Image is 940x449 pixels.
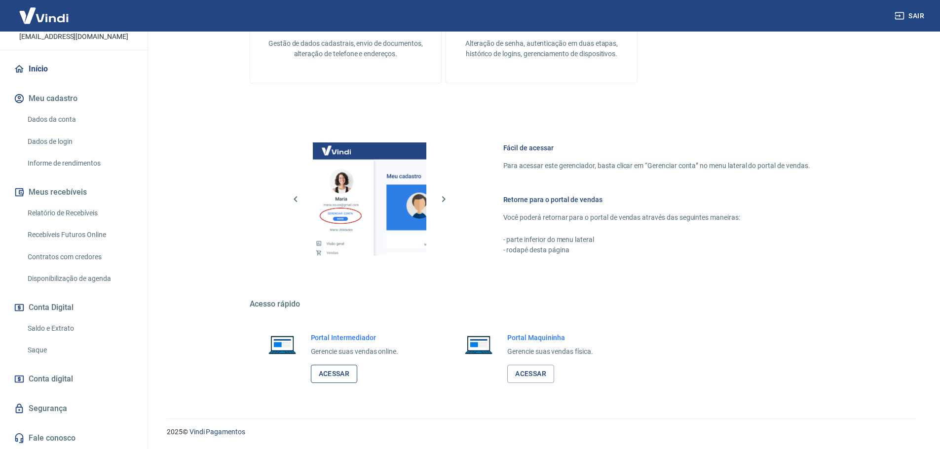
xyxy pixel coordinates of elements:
[24,132,136,152] a: Dados de login
[29,372,73,386] span: Conta digital
[262,333,303,356] img: Imagem de um notebook aberto
[503,245,810,255] p: - rodapé desta página
[12,58,136,80] a: Início
[503,212,810,223] p: Você poderá retornar para o portal de vendas através das seguintes maneiras:
[462,38,621,59] p: Alteração de senha, autenticação em duas etapas, histórico de logins, gerenciamento de dispositivos.
[24,247,136,267] a: Contratos com credores
[19,32,128,42] p: [EMAIL_ADDRESS][DOMAIN_NAME]
[24,225,136,245] a: Recebíveis Futuros Online
[24,153,136,173] a: Informe de rendimentos
[24,318,136,339] a: Saldo e Extrato
[12,0,76,31] img: Vindi
[12,297,136,318] button: Conta Digital
[12,368,136,390] a: Conta digital
[266,38,425,59] p: Gestão de dados cadastrais, envio de documentos, alteração de telefone e endereços.
[313,142,426,256] img: Imagem da dashboard mostrando o botão de gerenciar conta na sidebar no lado esquerdo
[311,365,358,383] a: Acessar
[507,365,554,383] a: Acessar
[311,333,399,343] h6: Portal Intermediador
[503,195,810,205] h6: Retorne para o portal de vendas
[12,427,136,449] a: Fale conosco
[311,346,399,357] p: Gerencie suas vendas online.
[507,346,593,357] p: Gerencie suas vendas física.
[24,340,136,360] a: Saque
[12,398,136,419] a: Segurança
[503,161,810,171] p: Para acessar este gerenciador, basta clicar em “Gerenciar conta” no menu lateral do portal de ven...
[250,299,834,309] h5: Acesso rápido
[503,143,810,153] h6: Fácil de acessar
[458,333,499,356] img: Imagem de um notebook aberto
[893,7,928,25] button: Sair
[503,235,810,245] p: - parte inferior do menu lateral
[12,88,136,109] button: Meu cadastro
[24,109,136,130] a: Dados da conta
[24,269,136,289] a: Disponibilização de agenda
[189,428,245,436] a: Vindi Pagamentos
[24,203,136,223] a: Relatório de Recebíveis
[12,181,136,203] button: Meus recebíveis
[507,333,593,343] h6: Portal Maquininha
[167,427,916,437] p: 2025 ©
